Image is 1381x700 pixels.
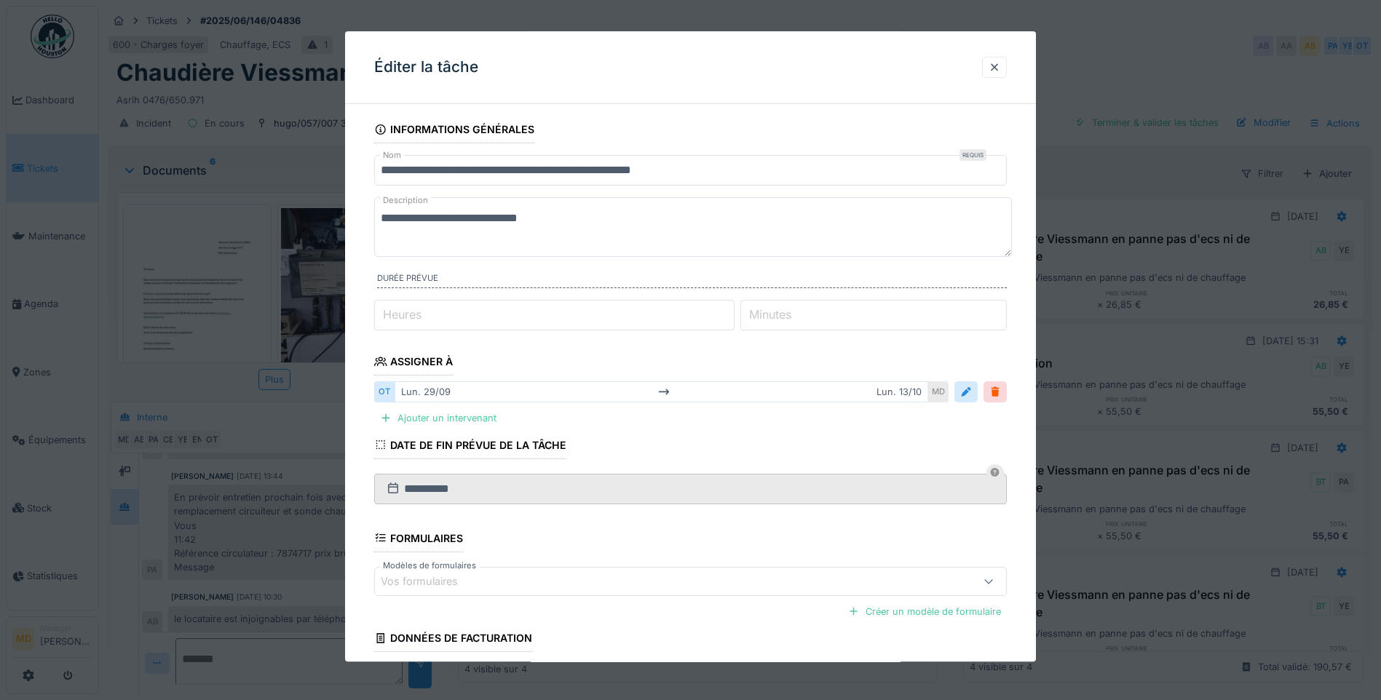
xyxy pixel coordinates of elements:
[842,602,1007,621] div: Créer un modèle de formulaire
[374,434,566,459] div: Date de fin prévue de la tâche
[380,149,404,162] label: Nom
[374,409,502,429] div: Ajouter un intervenant
[374,351,453,375] div: Assigner à
[395,381,928,402] div: lun. 29/09 lun. 13/10
[374,528,463,552] div: Formulaires
[374,381,395,402] div: OT
[959,149,986,161] div: Requis
[374,119,534,143] div: Informations générales
[746,306,794,324] label: Minutes
[380,560,479,572] label: Modèles de formulaires
[377,273,1007,289] label: Durée prévue
[374,627,532,652] div: Données de facturation
[380,191,431,210] label: Description
[380,306,424,324] label: Heures
[381,573,478,589] div: Vos formulaires
[374,58,478,76] h3: Éditer la tâche
[928,381,949,402] div: MD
